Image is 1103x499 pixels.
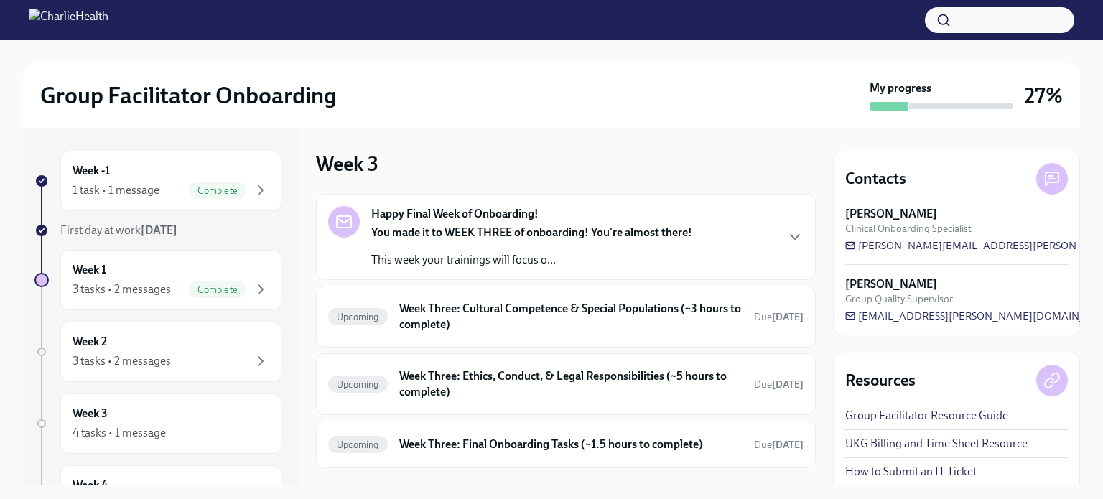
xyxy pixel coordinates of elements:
[845,292,953,306] span: Group Quality Supervisor
[73,477,108,493] h6: Week 4
[141,223,177,237] strong: [DATE]
[845,222,972,235] span: Clinical Onboarding Specialist
[772,378,804,391] strong: [DATE]
[34,250,281,310] a: Week 13 tasks • 2 messagesComplete
[399,368,743,400] h6: Week Three: Ethics, Conduct, & Legal Responsibilities (~5 hours to complete)
[371,225,692,239] strong: You made it to WEEK THREE of onboarding! You're almost there!
[845,464,977,480] a: How to Submit an IT Ticket
[328,312,388,322] span: Upcoming
[754,438,804,452] span: September 21st, 2025 08:00
[772,311,804,323] strong: [DATE]
[845,436,1028,452] a: UKG Billing and Time Sheet Resource
[845,276,937,292] strong: [PERSON_NAME]
[754,311,804,323] span: Due
[316,151,378,177] h3: Week 3
[34,322,281,382] a: Week 23 tasks • 2 messages
[845,370,916,391] h4: Resources
[371,252,692,268] p: This week your trainings will focus o...
[34,223,281,238] a: First day at work[DATE]
[328,298,804,335] a: UpcomingWeek Three: Cultural Competence & Special Populations (~3 hours to complete)Due[DATE]
[845,168,906,190] h4: Contacts
[328,365,804,403] a: UpcomingWeek Three: Ethics, Conduct, & Legal Responsibilities (~5 hours to complete)Due[DATE]
[73,334,107,350] h6: Week 2
[845,206,937,222] strong: [PERSON_NAME]
[73,182,159,198] div: 1 task • 1 message
[60,223,177,237] span: First day at work
[328,379,388,390] span: Upcoming
[189,185,246,196] span: Complete
[34,151,281,211] a: Week -11 task • 1 messageComplete
[73,406,108,421] h6: Week 3
[73,163,110,179] h6: Week -1
[34,393,281,454] a: Week 34 tasks • 1 message
[29,9,108,32] img: CharlieHealth
[1025,83,1063,108] h3: 27%
[772,439,804,451] strong: [DATE]
[73,353,171,369] div: 3 tasks • 2 messages
[371,206,539,222] strong: Happy Final Week of Onboarding!
[73,262,106,278] h6: Week 1
[754,439,804,451] span: Due
[399,437,743,452] h6: Week Three: Final Onboarding Tasks (~1.5 hours to complete)
[328,433,804,456] a: UpcomingWeek Three: Final Onboarding Tasks (~1.5 hours to complete)Due[DATE]
[870,80,931,96] strong: My progress
[399,301,743,332] h6: Week Three: Cultural Competence & Special Populations (~3 hours to complete)
[73,425,166,441] div: 4 tasks • 1 message
[845,408,1008,424] a: Group Facilitator Resource Guide
[754,378,804,391] span: September 23rd, 2025 08:00
[40,81,337,110] h2: Group Facilitator Onboarding
[328,439,388,450] span: Upcoming
[73,281,171,297] div: 3 tasks • 2 messages
[754,310,804,324] span: September 23rd, 2025 08:00
[189,284,246,295] span: Complete
[754,378,804,391] span: Due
